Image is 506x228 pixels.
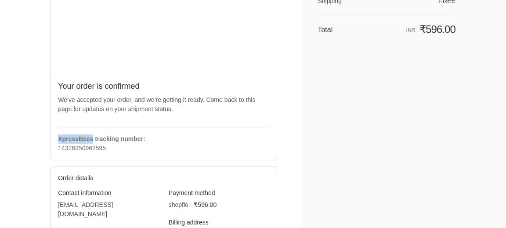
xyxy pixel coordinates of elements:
h3: Payment method [169,189,270,197]
span: ₹596.00 [419,23,455,35]
h2: Your order is confirmed [58,81,270,91]
strong: XpressBees tracking number: [58,135,145,142]
h3: Billing address [169,218,270,226]
span: INR [406,27,416,33]
h2: Order details [58,174,164,182]
span: - ₹596.00 [190,201,217,208]
p: We’ve accepted your order, and we’re getting it ready. Come back to this page for updates on your... [58,95,270,114]
h3: Contact information [58,189,159,197]
span: shopflo [169,201,188,208]
bdo: [EMAIL_ADDRESS][DOMAIN_NAME] [58,201,113,217]
span: Total [318,26,333,33]
a: 14326350962595 [58,145,106,152]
